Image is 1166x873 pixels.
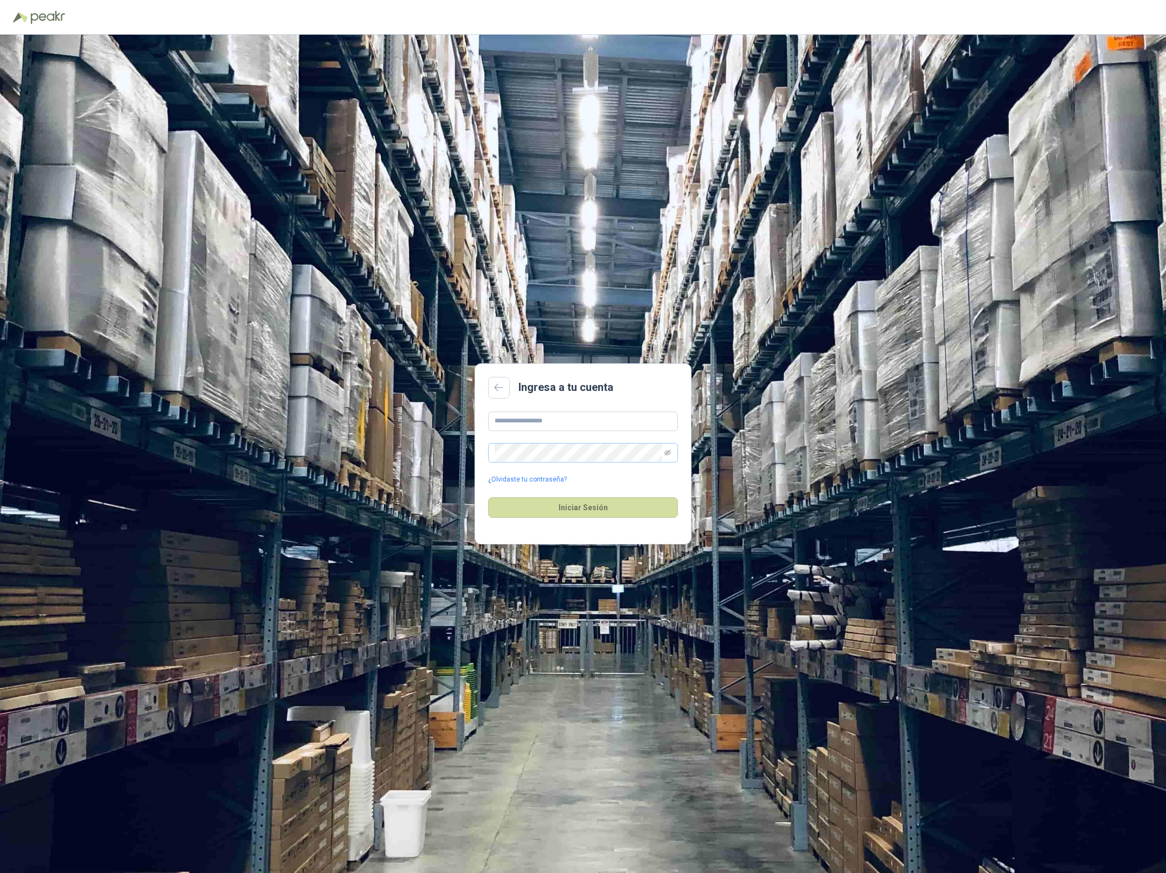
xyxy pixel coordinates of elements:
img: Peakr [30,11,65,24]
a: ¿Olvidaste tu contraseña? [488,474,567,485]
h2: Ingresa a tu cuenta [518,379,613,396]
img: Logo [13,12,28,23]
button: Iniciar Sesión [488,497,678,518]
span: eye-invisible [664,450,671,456]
